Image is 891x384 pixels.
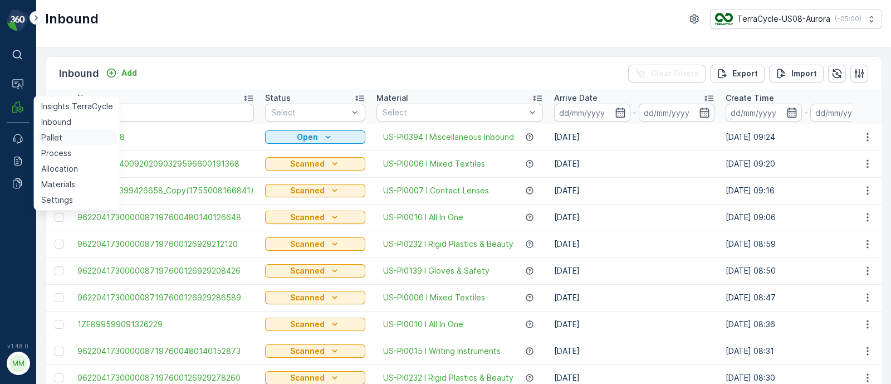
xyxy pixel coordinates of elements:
[549,284,720,311] td: [DATE]
[271,107,348,118] p: Select
[383,239,513,250] a: US-PI0232 I Rigid Plastics & Beauty
[549,204,720,231] td: [DATE]
[77,319,254,330] a: 1ZE899599091326229
[55,320,63,329] div: Toggle Row Selected
[265,93,291,104] p: Status
[639,104,715,121] input: dd/mm/yyyy
[383,185,489,196] a: US-PI0007 I Contact Lenses
[7,343,29,349] span: v 1.48.0
[290,319,325,330] p: Scanned
[290,158,325,169] p: Scanned
[290,239,325,250] p: Scanned
[726,93,774,104] p: Create Time
[45,10,99,28] p: Inbound
[549,150,720,177] td: [DATE]
[290,265,325,276] p: Scanned
[290,212,325,223] p: Scanned
[554,104,630,121] input: dd/mm/yyyy
[383,319,463,330] a: US-PI0010 I All In One
[265,264,365,278] button: Scanned
[265,237,365,251] button: Scanned
[650,68,699,79] p: Clear Filters
[77,104,254,121] input: Search
[810,104,887,121] input: dd/mm/yyyy
[77,93,100,104] p: Name
[804,106,808,119] p: -
[549,124,720,150] td: [DATE]
[77,185,254,196] span: 1Z1AR8610399426658_Copy(1755008166841)
[791,68,817,79] p: Import
[554,93,598,104] p: Arrive Date
[383,158,485,169] a: US-PI0006 I Mixed Textiles
[726,104,802,121] input: dd/mm/yyyy
[383,372,513,383] a: US-PI0232 I Rigid Plastics & Beauty
[265,211,365,224] button: Scanned
[77,372,254,383] a: 9622041730000087197600126929278260
[835,14,861,23] p: ( -05:00 )
[77,132,254,143] a: Inbound #48
[55,373,63,382] div: Toggle Row Selected
[383,212,463,223] a: US-PI0010 I All In One
[265,344,365,358] button: Scanned
[549,311,720,338] td: [DATE]
[633,106,637,119] p: -
[737,13,830,25] p: TerraCycle-US08-Aurora
[265,291,365,304] button: Scanned
[77,212,254,223] a: 9622041730000087197600480140126648
[383,265,489,276] a: US-PI0139 I Gloves & Safety
[265,318,365,331] button: Scanned
[290,372,325,383] p: Scanned
[383,292,485,303] a: US-PI0006 I Mixed Textiles
[77,158,254,169] a: 4200861124009202090329596600191368
[55,266,63,275] div: Toggle Row Selected
[549,257,720,284] td: [DATE]
[383,107,526,118] p: Select
[710,65,765,82] button: Export
[55,347,63,356] div: Toggle Row Selected
[7,352,29,375] button: MM
[769,65,824,82] button: Import
[715,13,733,25] img: image_ci7OI47.png
[383,132,514,143] a: US-PI0394 I Miscellaneous Inbound
[297,132,318,143] p: Open
[77,265,254,276] a: 9622041730000087197600126929208426
[549,177,720,204] td: [DATE]
[549,231,720,257] td: [DATE]
[77,239,254,250] a: 9622041730000087197600126929212120
[101,66,141,80] button: Add
[710,9,882,29] button: TerraCycle-US08-Aurora(-05:00)
[290,292,325,303] p: Scanned
[732,68,758,79] p: Export
[290,185,325,196] p: Scanned
[265,184,365,197] button: Scanned
[9,354,27,372] div: MM
[55,293,63,302] div: Toggle Row Selected
[290,346,325,357] p: Scanned
[383,346,501,357] a: US-PI0015 I Writing Instruments
[628,65,706,82] button: Clear Filters
[7,9,29,31] img: logo
[77,346,254,357] a: 9622041730000087197600480140152873
[376,93,408,104] p: Material
[265,130,365,144] button: Open
[121,67,137,79] p: Add
[549,338,720,364] td: [DATE]
[77,292,254,303] a: 9622041730000087197600126929286589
